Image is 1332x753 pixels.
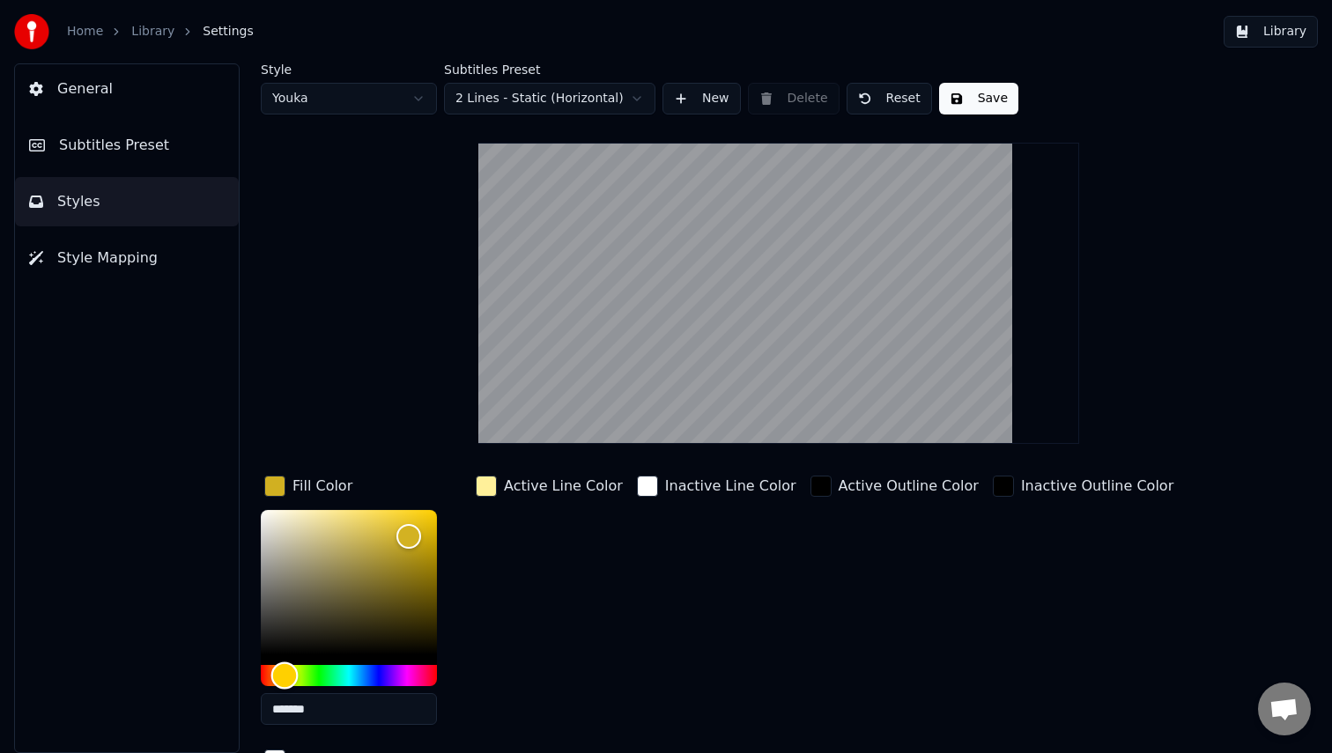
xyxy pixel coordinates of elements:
[807,472,982,500] button: Active Outline Color
[15,177,239,226] button: Styles
[662,83,741,114] button: New
[1021,476,1173,497] div: Inactive Outline Color
[665,476,796,497] div: Inactive Line Color
[14,14,49,49] img: youka
[57,247,158,269] span: Style Mapping
[989,472,1177,500] button: Inactive Outline Color
[59,135,169,156] span: Subtitles Preset
[131,23,174,41] a: Library
[261,63,437,76] label: Style
[939,83,1018,114] button: Save
[1258,683,1311,735] a: Open chat
[15,64,239,114] button: General
[57,191,100,212] span: Styles
[261,665,437,686] div: Hue
[504,476,623,497] div: Active Line Color
[847,83,932,114] button: Reset
[15,121,239,170] button: Subtitles Preset
[472,472,626,500] button: Active Line Color
[67,23,103,41] a: Home
[1224,16,1318,48] button: Library
[839,476,979,497] div: Active Outline Color
[57,78,113,100] span: General
[444,63,655,76] label: Subtitles Preset
[15,233,239,283] button: Style Mapping
[261,472,356,500] button: Fill Color
[261,510,437,654] div: Color
[633,472,800,500] button: Inactive Line Color
[67,23,254,41] nav: breadcrumb
[292,476,352,497] div: Fill Color
[203,23,253,41] span: Settings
